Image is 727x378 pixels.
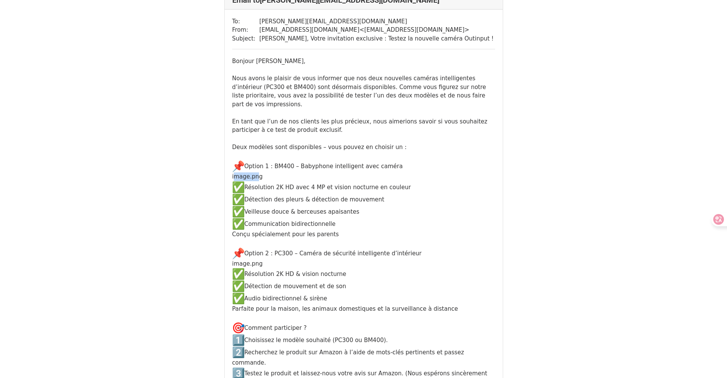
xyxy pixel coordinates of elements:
[232,26,259,34] td: From:
[259,17,494,26] td: [PERSON_NAME][EMAIL_ADDRESS][DOMAIN_NAME]
[689,341,727,378] div: 聊天小组件
[232,206,244,218] img: ✅
[232,268,244,280] img: ✅
[232,34,259,43] td: Subject:
[259,26,494,34] td: [EMAIL_ADDRESS][DOMAIN_NAME] < [EMAIL_ADDRESS][DOMAIN_NAME] >
[232,160,244,172] img: 📌
[232,193,244,206] img: ✅
[232,334,244,346] img: 1️⃣
[232,181,244,193] img: ✅
[232,346,244,359] img: 2️⃣
[232,17,259,26] td: To:
[232,322,244,334] img: 🎯
[232,280,244,292] img: ✅
[232,292,244,305] img: ✅
[259,34,494,43] td: [PERSON_NAME], Votre invitation exclusive : Testez la nouvelle caméra Outinput !
[232,247,244,260] img: 📌
[689,341,727,378] iframe: Chat Widget
[232,218,244,230] img: ✅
